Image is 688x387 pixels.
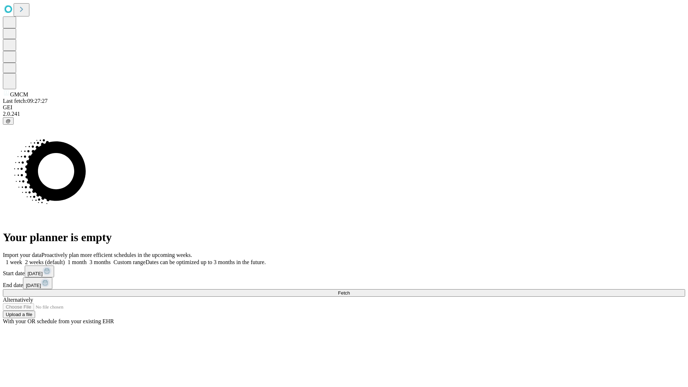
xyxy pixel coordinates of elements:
[3,231,685,244] h1: Your planner is empty
[10,91,28,97] span: GMCM
[28,271,43,276] span: [DATE]
[3,252,42,258] span: Import your data
[3,277,685,289] div: End date
[26,283,41,288] span: [DATE]
[68,259,87,265] span: 1 month
[25,259,65,265] span: 2 weeks (default)
[6,118,11,124] span: @
[3,266,685,277] div: Start date
[23,277,52,289] button: [DATE]
[3,289,685,297] button: Fetch
[145,259,266,265] span: Dates can be optimized up to 3 months in the future.
[3,117,14,125] button: @
[114,259,145,265] span: Custom range
[3,297,33,303] span: Alternatively
[3,311,35,318] button: Upload a file
[25,266,54,277] button: [DATE]
[90,259,111,265] span: 3 months
[3,98,48,104] span: Last fetch: 09:27:27
[3,318,114,324] span: With your OR schedule from your existing EHR
[338,290,350,296] span: Fetch
[42,252,192,258] span: Proactively plan more efficient schedules in the upcoming weeks.
[3,111,685,117] div: 2.0.241
[6,259,22,265] span: 1 week
[3,104,685,111] div: GEI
